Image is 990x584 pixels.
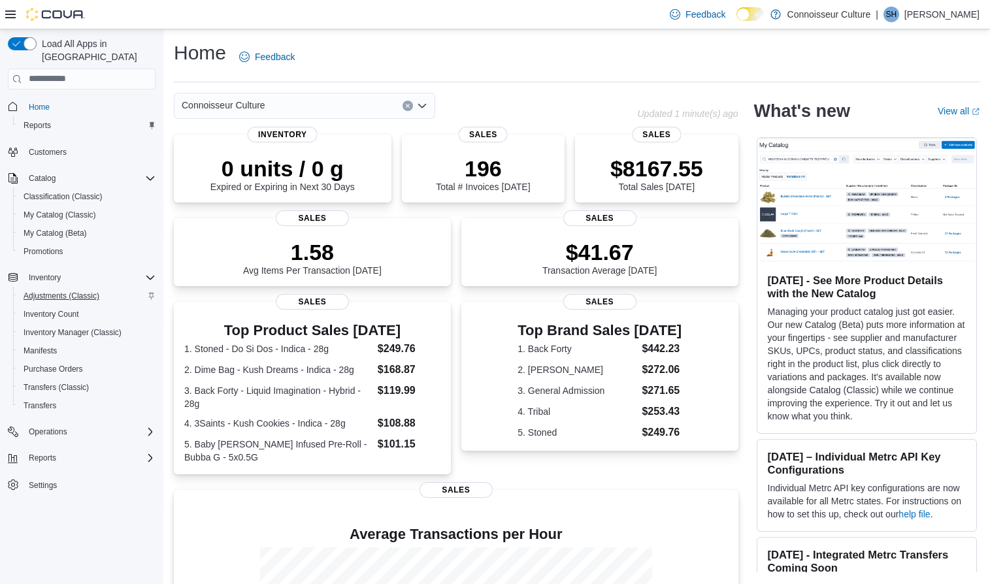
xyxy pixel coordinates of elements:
[13,116,161,135] button: Reports
[886,7,897,22] span: SH
[18,118,56,133] a: Reports
[518,323,682,338] h3: Top Brand Sales [DATE]
[248,127,318,142] span: Inventory
[255,50,295,63] span: Feedback
[18,398,61,414] a: Transfers
[642,404,682,419] dd: $253.43
[24,144,72,160] a: Customers
[182,97,265,113] span: Connoisseur Culture
[518,384,636,397] dt: 3. General Admission
[18,118,156,133] span: Reports
[18,288,105,304] a: Adjustments (Classic)
[13,360,161,378] button: Purchase Orders
[685,8,725,21] span: Feedback
[13,378,161,397] button: Transfers (Classic)
[736,7,764,21] input: Dark Mode
[29,453,56,463] span: Reports
[518,342,636,355] dt: 1. Back Forty
[234,44,300,70] a: Feedback
[243,239,382,276] div: Avg Items Per Transaction [DATE]
[883,7,899,22] div: Shana Hardy
[24,346,57,356] span: Manifests
[665,1,731,27] a: Feedback
[276,294,349,310] span: Sales
[184,438,372,464] dt: 5. Baby [PERSON_NAME] Infused Pre-Roll - Bubba G - 5x0.5G
[8,92,156,528] nav: Complex example
[13,224,161,242] button: My Catalog (Beta)
[972,108,980,116] svg: External link
[24,99,156,115] span: Home
[29,272,61,283] span: Inventory
[768,548,966,574] h3: [DATE] - Integrated Metrc Transfers Coming Soon
[768,305,966,423] p: Managing your product catalog just got easier. Our new Catalog (Beta) puts more information at yo...
[243,239,382,265] p: 1.58
[174,40,226,66] h1: Home
[24,309,79,319] span: Inventory Count
[24,210,96,220] span: My Catalog (Classic)
[29,427,67,437] span: Operations
[403,101,413,111] button: Clear input
[563,210,636,226] span: Sales
[417,101,427,111] button: Open list of options
[18,306,84,322] a: Inventory Count
[18,244,69,259] a: Promotions
[24,476,156,493] span: Settings
[24,478,62,493] a: Settings
[18,398,156,414] span: Transfers
[18,288,156,304] span: Adjustments (Classic)
[24,364,83,374] span: Purchase Orders
[18,380,94,395] a: Transfers (Classic)
[13,287,161,305] button: Adjustments (Classic)
[24,246,63,257] span: Promotions
[642,362,682,378] dd: $272.06
[24,291,99,301] span: Adjustments (Classic)
[642,383,682,398] dd: $271.65
[24,144,156,160] span: Customers
[904,7,980,22] p: [PERSON_NAME]
[876,7,878,22] p: |
[378,362,440,378] dd: $168.87
[276,210,349,226] span: Sales
[24,170,61,186] button: Catalog
[24,120,51,131] span: Reports
[563,294,636,310] span: Sales
[18,361,156,377] span: Purchase Orders
[18,207,101,223] a: My Catalog (Classic)
[18,189,108,204] a: Classification (Classic)
[184,384,372,410] dt: 3. Back Forty - Liquid Imagination - Hybrid - 28g
[184,527,728,542] h4: Average Transactions per Hour
[3,169,161,187] button: Catalog
[184,417,372,430] dt: 4. 3Saints - Kush Cookies - Indica - 28g
[736,21,737,22] span: Dark Mode
[13,187,161,206] button: Classification (Classic)
[518,363,636,376] dt: 2. [PERSON_NAME]
[24,170,156,186] span: Catalog
[378,341,440,357] dd: $249.76
[26,8,85,21] img: Cova
[768,481,966,521] p: Individual Metrc API key configurations are now available for all Metrc states. For instructions ...
[436,155,530,192] div: Total # Invoices [DATE]
[29,480,57,491] span: Settings
[3,142,161,161] button: Customers
[637,108,738,119] p: Updated 1 minute(s) ago
[3,449,161,467] button: Reports
[18,380,156,395] span: Transfers (Classic)
[632,127,681,142] span: Sales
[18,225,156,241] span: My Catalog (Beta)
[184,342,372,355] dt: 1. Stoned - Do Si Dos - Indica - 28g
[13,397,161,415] button: Transfers
[18,343,62,359] a: Manifests
[3,423,161,441] button: Operations
[18,207,156,223] span: My Catalog (Classic)
[378,415,440,431] dd: $108.88
[18,325,156,340] span: Inventory Manager (Classic)
[938,106,980,116] a: View allExternal link
[184,323,440,338] h3: Top Product Sales [DATE]
[24,99,55,115] a: Home
[899,509,930,519] a: help file
[210,155,355,182] p: 0 units / 0 g
[378,436,440,452] dd: $101.15
[610,155,703,192] div: Total Sales [DATE]
[420,482,493,498] span: Sales
[436,155,530,182] p: 196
